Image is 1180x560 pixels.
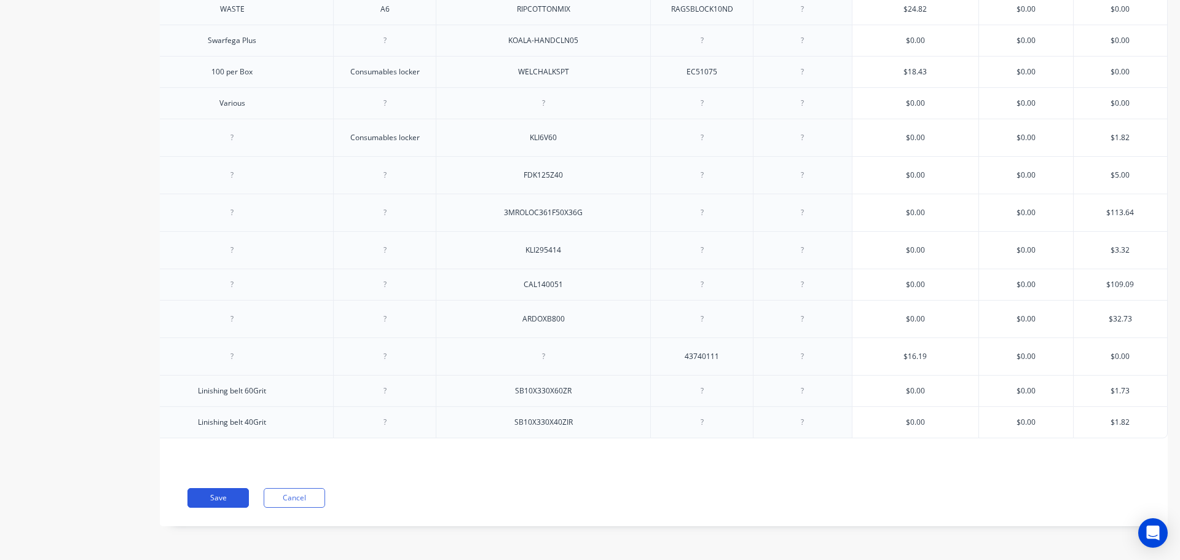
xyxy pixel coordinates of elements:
[198,33,266,49] div: Swarfega Plus
[979,304,1073,334] div: $0.00
[505,414,583,430] div: SB10X330X40ZIR
[354,1,415,17] div: A6
[671,349,733,365] div: 43740111
[852,57,978,87] div: $18.43
[852,407,978,438] div: $0.00
[508,64,579,80] div: WELCHALKSPT
[852,122,978,153] div: $0.00
[979,235,1073,266] div: $0.00
[188,383,276,399] div: Linishing belt 60Grit
[979,160,1073,191] div: $0.00
[979,122,1073,153] div: $0.00
[498,33,588,49] div: KOALA-HANDCLN05
[494,205,592,221] div: 3MROLOC361F50X36G
[340,64,430,80] div: Consumables locker
[202,64,263,80] div: 100 per Box
[1074,235,1167,266] div: $3.32
[852,235,978,266] div: $0.00
[513,167,574,183] div: FDK125Z40
[852,88,978,119] div: $0.00
[264,488,325,508] button: Cancel
[852,341,978,372] div: $16.19
[1074,88,1167,119] div: $0.00
[979,197,1073,228] div: $0.00
[202,95,263,111] div: Various
[1074,57,1167,87] div: $0.00
[1074,160,1167,191] div: $5.00
[507,1,580,17] div: RIPCOTTONMIX
[1074,407,1167,438] div: $1.82
[505,383,581,399] div: SB10X330X60ZR
[661,1,743,17] div: RAGSBLOCK10ND
[513,277,574,293] div: CAL140051
[979,341,1073,372] div: $0.00
[1074,25,1167,56] div: $0.00
[979,269,1073,300] div: $0.00
[1074,341,1167,372] div: $0.00
[513,311,575,327] div: ARDOXB800
[979,376,1073,406] div: $0.00
[852,376,978,406] div: $0.00
[979,88,1073,119] div: $0.00
[852,304,978,334] div: $0.00
[979,57,1073,87] div: $0.00
[187,488,249,508] button: Save
[852,269,978,300] div: $0.00
[852,197,978,228] div: $0.00
[1074,304,1167,334] div: $32.73
[852,160,978,191] div: $0.00
[1074,376,1167,406] div: $1.73
[852,25,978,56] div: $0.00
[340,130,430,146] div: Consumables locker
[188,414,276,430] div: Linishing belt 40Grit
[513,130,574,146] div: KLI6V60
[1138,518,1168,548] div: Open Intercom Messenger
[1074,197,1167,228] div: $113.64
[671,64,733,80] div: EC51075
[513,242,574,258] div: KLI295414
[1074,269,1167,300] div: $109.09
[1074,122,1167,153] div: $1.82
[202,1,263,17] div: WASTE
[979,25,1073,56] div: $0.00
[979,407,1073,438] div: $0.00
